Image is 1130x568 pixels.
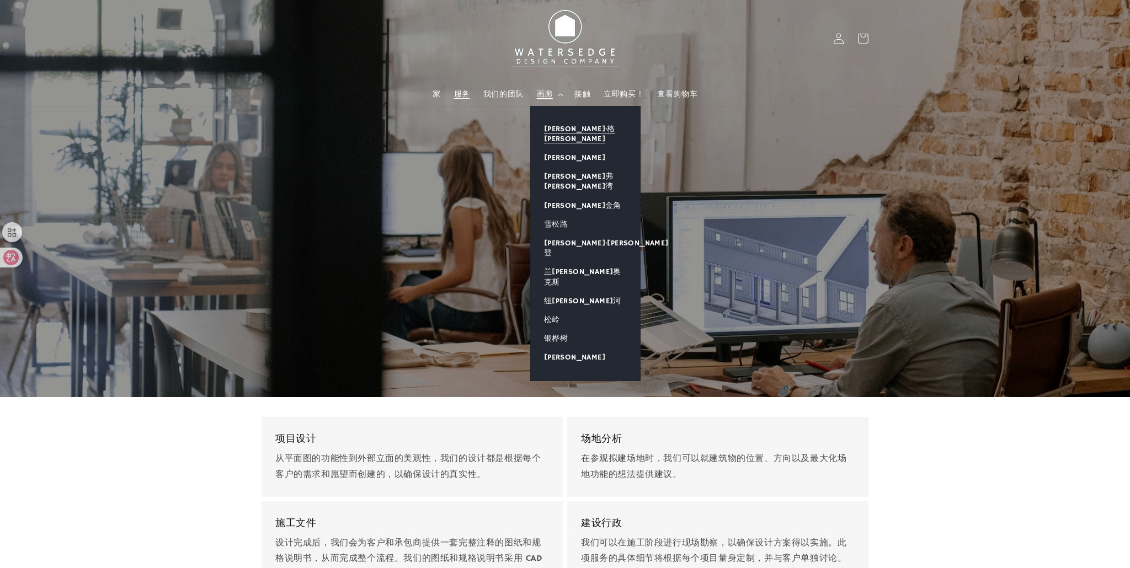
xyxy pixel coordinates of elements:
a: 银桦树 [531,329,640,348]
a: 接触 [568,83,597,106]
font: 雪松路 [544,219,568,229]
font: 从平面图的功能性到外部立面的美观性，我们的设计都是根据每个客户的需求和愿望而创建的，以确保设计的真实性。 [275,453,541,480]
a: [PERSON_NAME] [531,148,640,167]
font: 家 [433,89,441,99]
a: [PERSON_NAME]·[PERSON_NAME]登 [531,234,640,262]
a: 纽[PERSON_NAME]河 [531,292,640,310]
font: [PERSON_NAME] [544,352,605,362]
a: [PERSON_NAME]弗[PERSON_NAME]湾 [531,167,640,196]
a: 松岭 [531,310,640,329]
a: 雪松路 [531,215,640,234]
font: 项目设计 [275,432,316,444]
img: Watersedge 设计公司 [504,4,626,73]
font: [PERSON_NAME] [544,153,605,163]
font: 场地分析 [581,432,622,444]
a: 兰[PERSON_NAME]奥克斯 [531,262,640,291]
font: 查看购物车 [657,89,697,99]
font: 纽[PERSON_NAME]河 [544,296,621,306]
font: 银桦树 [544,334,568,344]
a: 服务 [447,83,477,106]
font: [PERSON_NAME]·格[PERSON_NAME] [544,124,615,144]
summary: 画廊 [530,83,568,106]
a: [PERSON_NAME] [531,348,640,367]
a: 家 [426,83,447,106]
a: 查看购物车 [651,83,704,106]
a: [PERSON_NAME]金角 [531,196,640,215]
font: 施工文件 [275,517,316,528]
font: 画廊 [537,89,553,99]
font: 服务 [454,89,470,99]
a: 立即购买！ [597,83,651,106]
a: 我们的团队 [477,83,530,106]
font: [PERSON_NAME]·[PERSON_NAME]登 [544,238,669,258]
a: [PERSON_NAME]·格[PERSON_NAME] [531,120,640,148]
font: 兰[PERSON_NAME]奥克斯 [544,267,621,287]
font: 立即购买！ [604,89,644,99]
font: 建设行政 [581,517,622,528]
font: 接触 [574,89,590,99]
font: [PERSON_NAME]弗[PERSON_NAME]湾 [544,172,614,191]
font: 我们可以在施工阶段进行现场勘察，以确保设计方案得以实施。此项服务的具体细节将根据每个项目量身定制，并与客户单独讨论。 [581,538,846,565]
font: [PERSON_NAME]金角 [544,201,621,211]
font: 松岭 [544,315,560,325]
font: 在参观拟建场地时，我们可以就建筑物的位置、方向以及最大化场地功能的想法提供建议。 [581,453,846,480]
font: 我们的团队 [483,89,524,99]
